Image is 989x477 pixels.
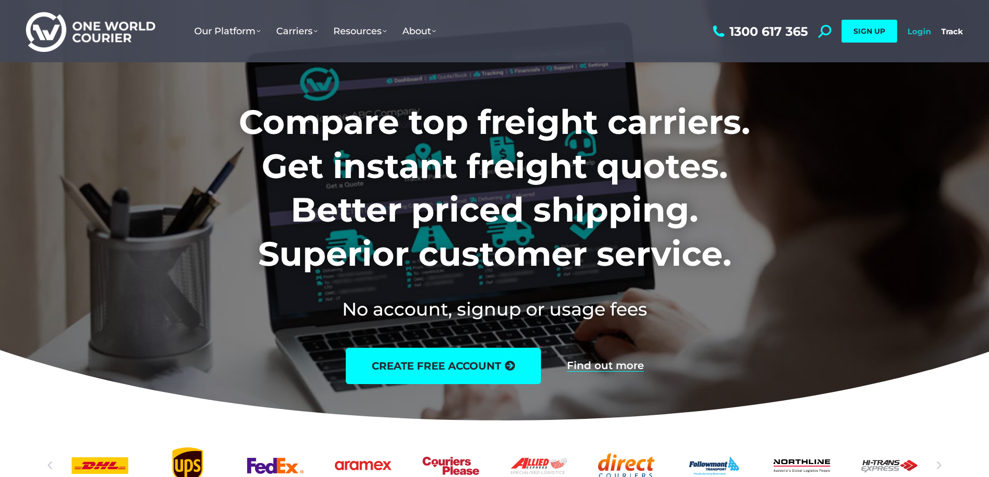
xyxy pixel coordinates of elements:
[853,26,885,36] span: SIGN UP
[842,20,897,43] a: SIGN UP
[567,360,644,372] a: Find out more
[276,25,318,37] span: Carriers
[907,26,931,36] a: Login
[186,15,268,47] a: Our Platform
[170,296,819,322] h2: No account, signup or usage fees
[710,25,808,38] a: 1300 617 365
[326,15,395,47] a: Resources
[333,25,387,37] span: Resources
[268,15,326,47] a: Carriers
[26,10,155,52] img: One World Courier
[170,100,819,276] h1: Compare top freight carriers. Get instant freight quotes. Better priced shipping. Superior custom...
[395,15,444,47] a: About
[941,26,963,36] a: Track
[194,25,261,37] span: Our Platform
[402,25,436,37] span: About
[346,348,541,384] a: create free account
